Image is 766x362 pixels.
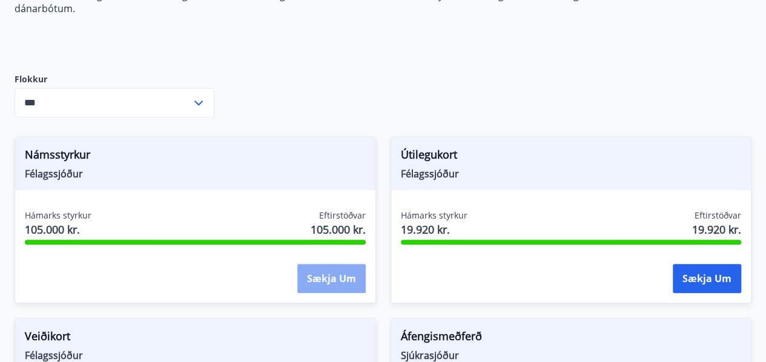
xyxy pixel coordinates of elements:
[401,146,742,167] span: Útilegukort
[25,222,91,237] span: 105.000 kr.
[15,73,214,85] label: Flokkur
[692,222,741,237] span: 19.920 kr.
[25,167,366,180] span: Félagssjóður
[25,146,366,167] span: Námsstyrkur
[25,209,91,222] span: Hámarks styrkur
[25,328,366,349] span: Veiðikort
[401,167,742,180] span: Félagssjóður
[673,264,741,293] button: Sækja um
[319,209,366,222] span: Eftirstöðvar
[311,222,366,237] span: 105.000 kr.
[297,264,366,293] button: Sækja um
[695,209,741,222] span: Eftirstöðvar
[401,328,742,349] span: Áfengismeðferð
[25,349,366,362] span: Félagssjóður
[401,349,742,362] span: Sjúkrasjóður
[401,209,467,222] span: Hámarks styrkur
[401,222,467,237] span: 19.920 kr.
